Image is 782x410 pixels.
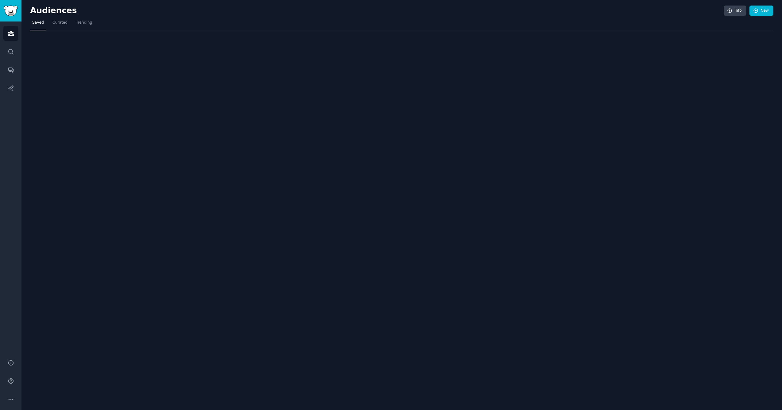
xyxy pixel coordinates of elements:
a: Curated [50,18,70,30]
a: New [749,6,773,16]
span: Trending [76,20,92,25]
span: Saved [32,20,44,25]
h2: Audiences [30,6,724,16]
a: Info [724,6,746,16]
a: Saved [30,18,46,30]
span: Curated [53,20,68,25]
img: GummySearch logo [4,6,18,16]
a: Trending [74,18,94,30]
